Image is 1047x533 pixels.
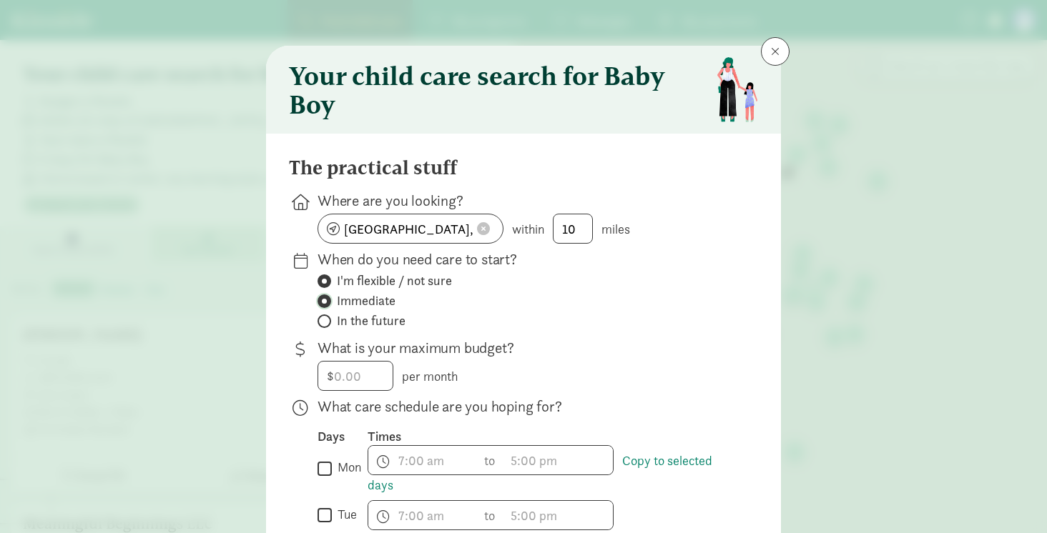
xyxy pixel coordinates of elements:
h3: Your child care search for Baby Boy [289,61,705,119]
p: What care schedule are you hoping for? [318,397,735,417]
span: to [484,506,497,525]
h4: The practical stuff [289,156,457,179]
span: to [484,451,497,470]
input: 5:00 pm [504,446,613,474]
span: Immediate [337,292,395,309]
span: miles [601,221,630,237]
input: 7:00 am [368,446,477,474]
span: I'm flexible / not sure [337,272,452,289]
span: per month [402,368,458,384]
label: mon [332,459,361,476]
span: In the future [337,312,405,329]
p: When do you need care to start? [318,249,735,269]
label: tue [332,506,357,523]
p: What is your maximum budget? [318,338,735,358]
input: enter zipcode or address [318,214,503,243]
div: Times [368,428,735,445]
input: 7:00 am [368,501,477,529]
input: 0.00 [318,362,393,390]
div: Days [318,428,368,445]
input: 5:00 pm [504,501,613,529]
p: Where are you looking? [318,191,735,211]
span: within [512,221,544,237]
